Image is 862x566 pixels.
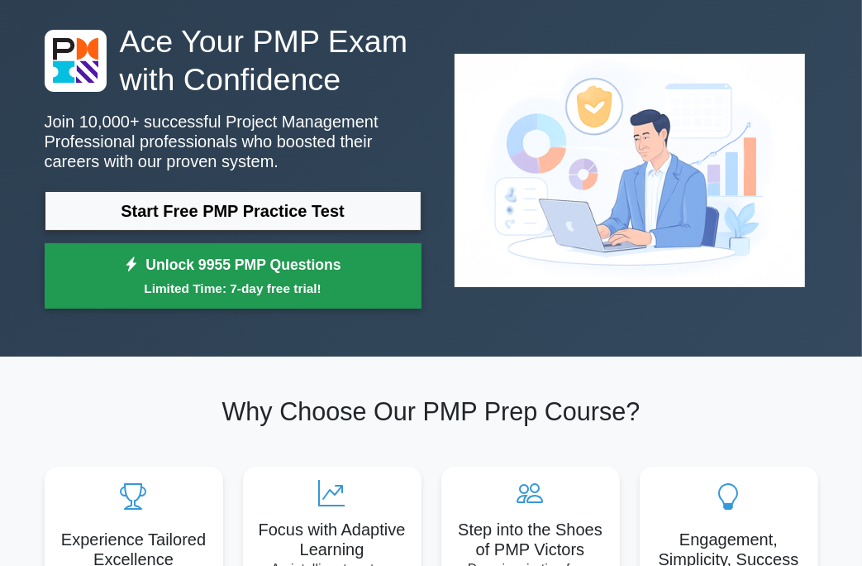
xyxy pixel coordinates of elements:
[45,112,421,171] p: Join 10,000+ successful Project Management Professional professionals who boosted their careers w...
[455,520,607,559] h5: Step into the Shoes of PMP Victors
[256,520,408,559] h5: Focus with Adaptive Learning
[65,279,401,298] small: Limited Time: 7-day free trial!
[45,23,421,98] h1: Ace Your PMP Exam with Confidence
[45,191,421,231] a: Start Free PMP Practice Test
[45,243,421,309] a: Unlock 9955 PMP QuestionsLimited Time: 7-day free trial!
[441,41,818,301] img: Project Management Professional Preview
[45,396,818,427] h2: Why Choose Our PMP Prep Course?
